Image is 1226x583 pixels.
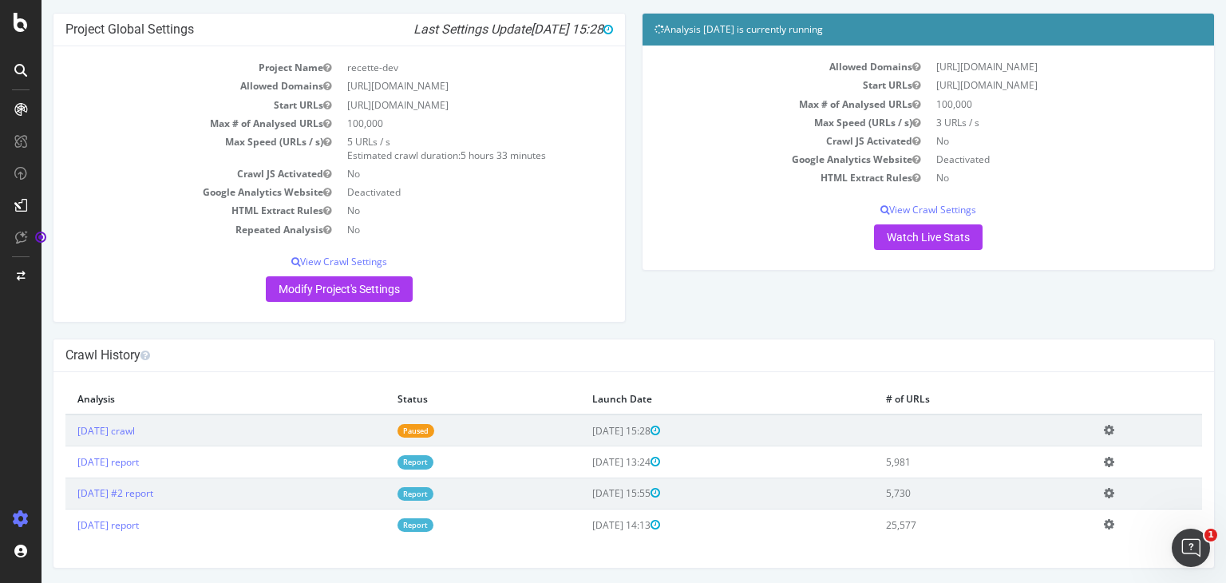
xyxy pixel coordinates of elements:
a: Report [356,487,392,501]
td: Project Name [24,58,298,77]
h4: Crawl History [24,347,1161,363]
td: [URL][DOMAIN_NAME] [298,96,571,114]
th: Status [344,384,539,414]
i: Last Settings Update [372,22,571,38]
a: Report [356,455,392,469]
td: Max # of Analysed URLs [613,95,887,113]
td: [URL][DOMAIN_NAME] [887,76,1161,94]
td: recette-dev [298,58,571,77]
a: Report [356,518,392,532]
p: View Crawl Settings [613,203,1161,216]
td: 100,000 [887,95,1161,113]
span: [DATE] 13:24 [551,455,619,469]
td: 5,730 [832,478,1050,509]
h4: Project Global Settings [24,22,571,38]
td: Start URLs [613,76,887,94]
td: Deactivated [887,150,1161,169]
th: Analysis [24,384,344,414]
td: No [887,169,1161,187]
h4: Analysis [DATE] is currently running [613,22,1161,38]
td: Max Speed (URLs / s) [24,133,298,165]
span: [DATE] 14:13 [551,518,619,532]
td: Start URLs [24,96,298,114]
td: Repeated Analysis [24,220,298,239]
td: 100,000 [298,114,571,133]
a: Modify Project's Settings [224,276,371,302]
span: 1 [1204,529,1217,541]
a: Paused [356,424,393,438]
td: 3 URLs / s [887,113,1161,132]
td: Deactivated [298,183,571,201]
td: No [887,132,1161,150]
td: Google Analytics Website [24,183,298,201]
td: Crawl JS Activated [24,165,298,183]
span: [DATE] 15:28 [489,22,571,37]
a: [DATE] report [36,455,97,469]
td: Allowed Domains [613,58,887,76]
td: [URL][DOMAIN_NAME] [887,58,1161,76]
td: Max # of Analysed URLs [24,114,298,133]
td: HTML Extract Rules [24,201,298,220]
div: Tooltip anchor [34,230,48,244]
td: No [298,165,571,183]
td: [URL][DOMAIN_NAME] [298,77,571,95]
span: [DATE] 15:28 [551,424,619,438]
td: 25,577 [832,510,1050,541]
td: Allowed Domains [24,77,298,95]
a: [DATE] report [36,518,97,532]
td: Crawl JS Activated [613,132,887,150]
td: No [298,220,571,239]
a: [DATE] #2 report [36,486,112,500]
th: Launch Date [539,384,833,414]
td: 5 URLs / s Estimated crawl duration: [298,133,571,165]
a: [DATE] crawl [36,424,93,438]
td: Max Speed (URLs / s) [613,113,887,132]
td: 5,981 [832,446,1050,478]
th: # of URLs [832,384,1050,414]
span: [DATE] 15:55 [551,486,619,500]
p: View Crawl Settings [24,255,571,268]
iframe: Intercom live chat [1172,529,1210,567]
td: HTML Extract Rules [613,169,887,187]
td: Google Analytics Website [613,150,887,169]
td: No [298,201,571,220]
a: Watch Live Stats [832,224,941,250]
span: 5 hours 33 minutes [419,149,504,162]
